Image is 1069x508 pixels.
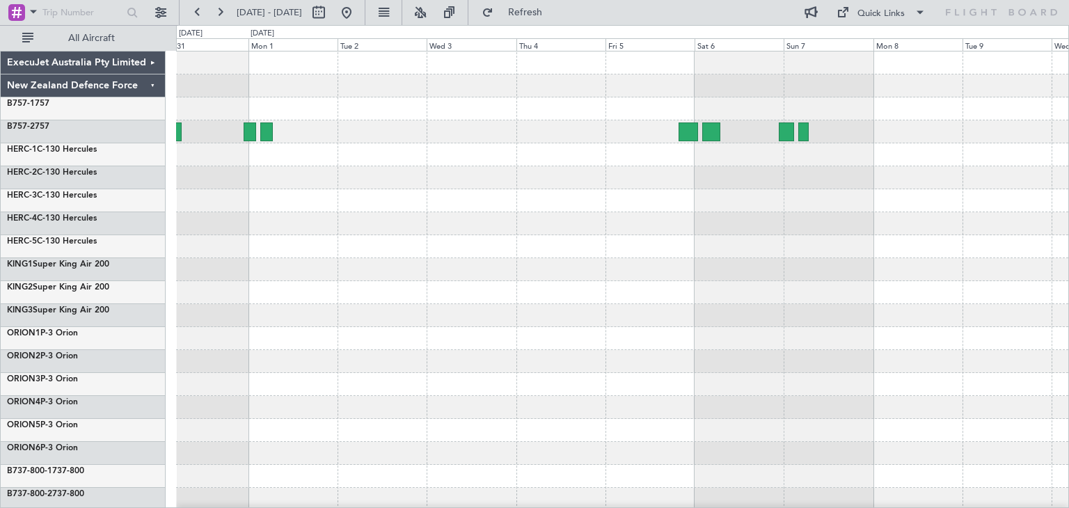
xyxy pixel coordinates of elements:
a: ORION3P-3 Orion [7,375,78,383]
a: ORION2P-3 Orion [7,352,78,360]
span: HERC-1 [7,145,37,154]
span: B737-800-2 [7,490,52,498]
a: KING1Super King Air 200 [7,260,109,269]
a: B757-1757 [7,100,49,108]
span: ORION2 [7,352,40,360]
div: Tue 9 [963,38,1052,51]
a: KING3Super King Air 200 [7,306,109,315]
a: ORION4P-3 Orion [7,398,78,406]
span: HERC-5 [7,237,37,246]
div: Fri 5 [605,38,695,51]
span: KING1 [7,260,33,269]
a: ORION6P-3 Orion [7,444,78,452]
span: B737-800-1 [7,467,52,475]
a: B757-2757 [7,122,49,131]
div: Mon 1 [248,38,338,51]
span: KING3 [7,306,33,315]
input: Trip Number [42,2,122,23]
button: Quick Links [830,1,933,24]
div: Sun 31 [159,38,248,51]
span: B757-2 [7,122,35,131]
span: B757-1 [7,100,35,108]
span: [DATE] - [DATE] [237,6,302,19]
a: ORION5P-3 Orion [7,421,78,429]
div: [DATE] [251,28,274,40]
div: Sun 7 [784,38,873,51]
a: HERC-1C-130 Hercules [7,145,97,154]
a: HERC-3C-130 Hercules [7,191,97,200]
div: Wed 3 [427,38,516,51]
div: Tue 2 [338,38,427,51]
a: B737-800-2737-800 [7,490,84,498]
span: HERC-3 [7,191,37,200]
span: ORION4 [7,398,40,406]
span: ORION5 [7,421,40,429]
div: Sat 6 [695,38,784,51]
div: [DATE] [179,28,203,40]
button: Refresh [475,1,559,24]
span: All Aircraft [36,33,147,43]
button: All Aircraft [15,27,151,49]
span: ORION1 [7,329,40,338]
a: KING2Super King Air 200 [7,283,109,292]
div: Mon 8 [873,38,963,51]
div: Thu 4 [516,38,605,51]
span: ORION6 [7,444,40,452]
a: B737-800-1737-800 [7,467,84,475]
a: HERC-5C-130 Hercules [7,237,97,246]
span: HERC-4 [7,214,37,223]
a: HERC-4C-130 Hercules [7,214,97,223]
span: ORION3 [7,375,40,383]
a: HERC-2C-130 Hercules [7,168,97,177]
a: ORION1P-3 Orion [7,329,78,338]
span: HERC-2 [7,168,37,177]
span: KING2 [7,283,33,292]
div: Quick Links [857,7,905,21]
span: Refresh [496,8,555,17]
